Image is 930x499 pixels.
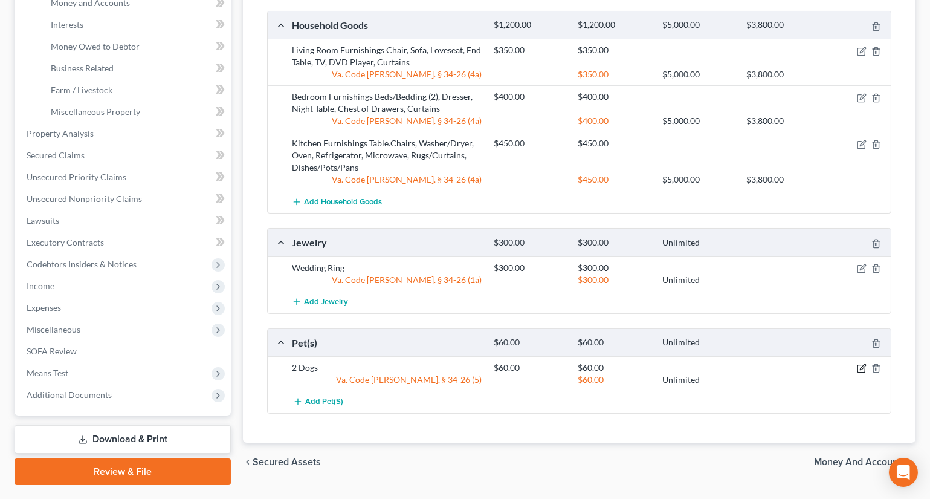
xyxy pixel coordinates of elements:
span: Secured Claims [27,150,85,160]
button: Add Jewelry [292,291,348,313]
a: Miscellaneous Property [41,101,231,123]
div: Open Intercom Messenger [889,458,918,487]
a: Interests [41,14,231,36]
div: $3,800.00 [740,174,824,186]
div: $450.00 [488,137,572,149]
div: $5,000.00 [656,19,740,31]
div: $300.00 [572,262,656,274]
div: $450.00 [572,137,656,149]
div: $60.00 [488,337,572,348]
a: Business Related [41,57,231,79]
i: chevron_right [906,457,915,467]
div: $300.00 [488,237,572,249]
div: $3,800.00 [740,115,824,127]
div: $5,000.00 [656,68,740,80]
span: Codebtors Insiders & Notices [27,259,137,269]
span: Secured Assets [253,457,321,467]
span: Business Related [51,63,114,73]
a: Unsecured Nonpriority Claims [17,188,231,210]
div: $300.00 [488,262,572,274]
span: Miscellaneous [27,324,80,334]
div: $3,800.00 [740,68,824,80]
div: Unlimited [656,337,740,348]
span: SOFA Review [27,346,77,356]
div: Va. Code [PERSON_NAME]. § 34-26 (4a) [286,68,488,80]
div: $60.00 [488,362,572,374]
div: Household Goods [286,19,488,31]
span: Executory Contracts [27,237,104,247]
div: Living Room Furnishings Chair, Sofa, Loveseat, End Table, TV, DVD Player, Curtains [286,44,488,68]
div: $1,200.00 [488,19,572,31]
a: Secured Claims [17,145,231,166]
div: $5,000.00 [656,115,740,127]
div: $300.00 [572,237,656,249]
div: Va. Code [PERSON_NAME]. § 34-26 (4a) [286,174,488,186]
div: Bedroom Furnishings Beds/Bedding (2), Dresser, Night Table, Chest of Drawers, Curtains [286,91,488,115]
span: Farm / Livestock [51,85,112,95]
span: Interests [51,19,83,30]
a: Farm / Livestock [41,79,231,101]
a: Unsecured Priority Claims [17,166,231,188]
span: Miscellaneous Property [51,106,140,117]
div: $60.00 [572,374,656,386]
div: $60.00 [572,362,656,374]
div: $350.00 [572,44,656,56]
span: Property Analysis [27,128,94,139]
span: Add Jewelry [304,297,348,307]
span: Add Household Goods [304,197,382,207]
a: SOFA Review [17,341,231,362]
a: Money Owed to Debtor [41,36,231,57]
div: $60.00 [572,337,656,348]
div: $350.00 [572,68,656,80]
div: $300.00 [572,274,656,286]
span: Unsecured Nonpriority Claims [27,194,142,204]
div: Unlimited [656,237,740,249]
div: Unlimited [656,374,740,386]
span: Additional Documents [27,390,112,400]
button: chevron_left Secured Assets [243,457,321,467]
div: Jewelry [286,236,488,249]
span: Money Owed to Debtor [51,41,140,51]
div: $3,800.00 [740,19,824,31]
div: $1,200.00 [572,19,656,31]
div: $5,000.00 [656,174,740,186]
span: Income [27,281,54,291]
button: Add Pet(s) [292,391,345,413]
div: Unlimited [656,274,740,286]
i: chevron_left [243,457,253,467]
a: Lawsuits [17,210,231,232]
a: Download & Print [15,425,231,454]
a: Executory Contracts [17,232,231,253]
button: Money and Accounts chevron_right [814,457,915,467]
a: Property Analysis [17,123,231,145]
span: Add Pet(s) [305,397,343,407]
div: Va. Code [PERSON_NAME]. § 34-26 (4a) [286,115,488,127]
div: Kitchen Furnishings Table.Chairs, Washer/Dryer, Oven, Refrigerator, Microwave, Rugs/Curtains, Dis... [286,137,488,174]
span: Unsecured Priority Claims [27,172,126,182]
span: Expenses [27,302,61,313]
div: $400.00 [572,115,656,127]
div: Pet(s) [286,336,488,349]
span: Lawsuits [27,215,59,226]
div: $350.00 [488,44,572,56]
span: Money and Accounts [814,457,906,467]
a: Review & File [15,458,231,485]
div: Va. Code [PERSON_NAME]. § 34-26 (1a) [286,274,488,286]
div: $400.00 [572,91,656,103]
span: Means Test [27,368,68,378]
div: $400.00 [488,91,572,103]
div: $450.00 [572,174,656,186]
div: Wedding Ring [286,262,488,274]
div: Va. Code [PERSON_NAME]. § 34-26 (5) [286,374,488,386]
button: Add Household Goods [292,191,382,213]
div: 2 Dogs [286,362,488,374]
